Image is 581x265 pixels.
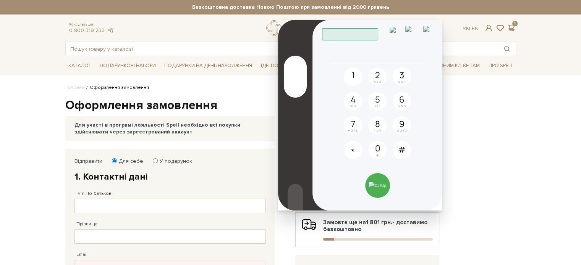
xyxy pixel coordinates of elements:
a: 0 800 319 233 [69,27,105,34]
b: 1 801 грн. [366,219,392,226]
a: Головна [65,85,84,90]
input: У подарунок [153,158,158,163]
h1: Оформлення замовлення [65,98,516,114]
a: Подарунки на День народження [161,60,255,72]
a: En [472,25,479,32]
a: Про Spell [485,60,516,72]
div: Для участі в програмі лояльності Spell необхідно всі покупки здійснювати через зареєстрований акк... [74,122,265,135]
label: Прізвище [76,221,98,228]
input: Пошук товару у каталозі [66,42,498,56]
label: Для себе [114,158,143,165]
label: У подарунок [155,158,192,165]
a: logo [266,20,314,36]
strong: Безкоштовна доставка Новою Поштою при замовленні від 2000 гривень [65,4,516,11]
a: Каталог [65,60,94,72]
span: Консультація: [69,22,114,27]
label: Email [76,251,87,258]
li: Оформлення замовлення [84,84,149,91]
a: Подарункові набори [97,60,159,72]
a: telegram [107,27,114,34]
label: Ім'я По-батькові [76,190,113,197]
a: Ідеї подарунків [257,60,305,72]
div: Замовте ще на - доставимо безкоштовно [302,219,433,241]
input: Для себе [112,158,117,163]
div: Ук [463,25,479,32]
label: Відправити [74,158,102,165]
span: | [469,25,470,32]
h2: 1. Контактні дані [74,171,265,183]
a: Корпоративним клієнтам [408,59,483,72]
button: Пошук товару у каталозі [498,42,516,56]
